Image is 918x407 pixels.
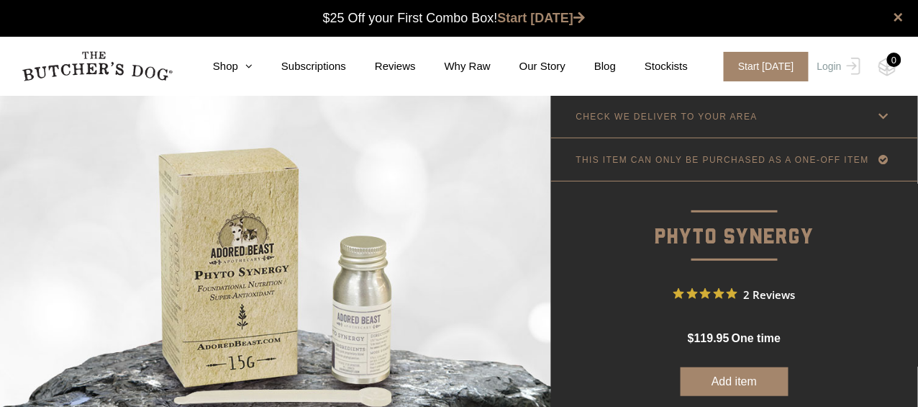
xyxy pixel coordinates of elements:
span: 119.95 [694,332,730,344]
a: Shop [184,58,253,75]
div: 0 [887,53,901,67]
a: Why Raw [416,58,491,75]
a: Our Story [491,58,565,75]
p: THIS ITEM CAN ONLY BE PURCHASED AS A ONE-OFF ITEM [576,155,870,165]
a: Blog [565,58,616,75]
button: Rated 5 out of 5 stars from 2 reviews. Jump to reviews. [673,283,795,305]
a: close [894,9,904,26]
button: Add item [681,367,789,396]
a: Start [DATE] [498,11,586,25]
a: Reviews [346,58,416,75]
a: Stockists [616,58,688,75]
a: CHECK WE DELIVER TO YOUR AREA [551,95,918,138]
span: one time [732,332,781,344]
a: Subscriptions [253,58,346,75]
a: Login [814,52,860,81]
a: Start [DATE] [709,52,814,81]
a: THIS ITEM CAN ONLY BE PURCHASED AS A ONE-OFF ITEM [551,138,918,181]
span: 2 Reviews [743,283,795,305]
img: TBD_Cart-Empty.png [878,58,896,76]
p: Phyto Synergy [551,182,918,254]
p: CHECK WE DELIVER TO YOUR AREA [576,112,758,122]
span: $ [688,332,694,344]
span: Start [DATE] [724,52,809,81]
